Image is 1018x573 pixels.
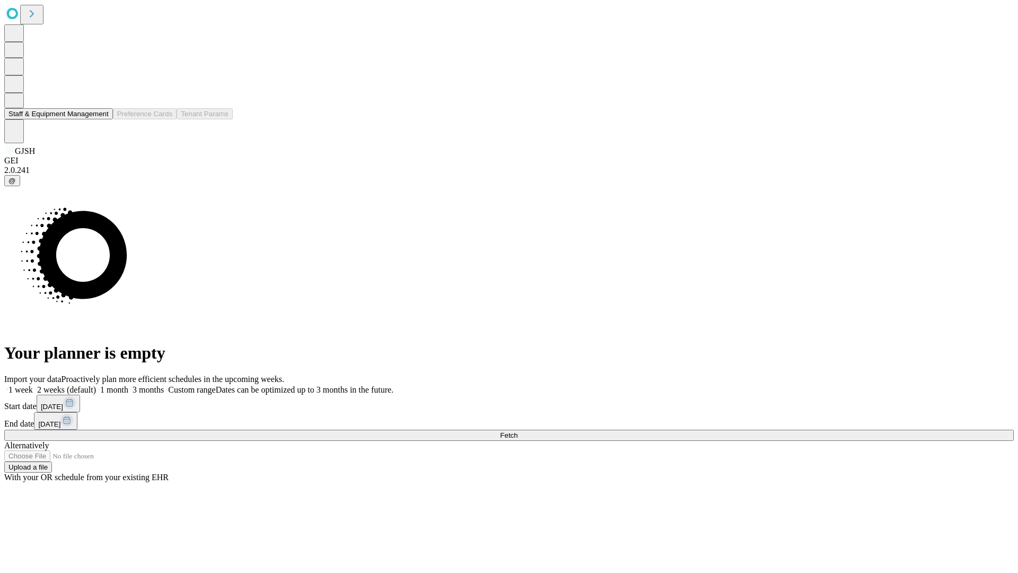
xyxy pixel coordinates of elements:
div: Start date [4,395,1014,412]
span: 1 week [8,385,33,394]
span: @ [8,177,16,185]
button: Staff & Equipment Management [4,108,113,119]
div: 2.0.241 [4,166,1014,175]
h1: Your planner is empty [4,343,1014,363]
span: [DATE] [38,420,60,428]
button: Tenant Params [177,108,233,119]
span: Import your data [4,375,62,384]
span: 1 month [100,385,128,394]
span: Dates can be optimized up to 3 months in the future. [216,385,393,394]
div: End date [4,412,1014,430]
span: Proactively plan more efficient schedules in the upcoming weeks. [62,375,284,384]
span: [DATE] [41,403,63,411]
span: Alternatively [4,441,49,450]
span: 2 weeks (default) [37,385,96,394]
span: 3 months [133,385,164,394]
div: GEI [4,156,1014,166]
button: Fetch [4,430,1014,441]
button: @ [4,175,20,186]
span: Fetch [500,431,517,439]
span: Custom range [168,385,215,394]
button: [DATE] [34,412,77,430]
button: Upload a file [4,462,52,473]
span: GJSH [15,146,35,155]
button: Preference Cards [113,108,177,119]
span: With your OR schedule from your existing EHR [4,473,169,482]
button: [DATE] [37,395,80,412]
